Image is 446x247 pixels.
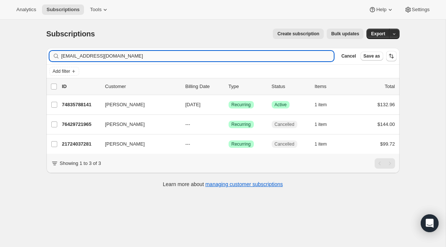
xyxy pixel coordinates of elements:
span: $99.72 [380,141,395,147]
input: Filter subscribers [61,51,334,61]
div: IDCustomerBilling DateTypeStatusItemsTotal [62,83,395,90]
span: Settings [412,7,430,13]
button: 1 item [315,119,335,130]
div: 21724037281[PERSON_NAME]---SuccessRecurringCancelled1 item$99.72 [62,139,395,149]
button: Create subscription [273,29,324,39]
span: Tools [90,7,101,13]
p: Status [272,83,309,90]
a: managing customer subscriptions [205,181,283,187]
span: Recurring [232,141,251,147]
span: $144.00 [378,121,395,127]
span: [PERSON_NAME] [105,101,145,108]
span: Cancelled [275,121,294,127]
button: 1 item [315,100,335,110]
span: Save as [363,53,380,59]
button: Save as [361,52,383,61]
p: ID [62,83,99,90]
span: $132.96 [378,102,395,107]
button: Export [366,29,390,39]
span: 1 item [315,102,327,108]
button: Tools [85,4,113,15]
p: Billing Date [185,83,223,90]
span: Subscriptions [46,7,80,13]
p: Total [385,83,395,90]
p: Customer [105,83,180,90]
button: [PERSON_NAME] [101,99,175,111]
span: Cancelled [275,141,294,147]
button: Bulk updates [327,29,363,39]
span: Recurring [232,121,251,127]
span: --- [185,141,190,147]
span: Active [275,102,287,108]
button: Cancel [338,52,359,61]
nav: Pagination [375,158,395,169]
span: Cancel [341,53,356,59]
span: [PERSON_NAME] [105,140,145,148]
p: Learn more about [163,181,283,188]
span: Add filter [53,68,70,74]
span: Help [376,7,386,13]
button: Add filter [49,67,79,76]
div: 74835788141[PERSON_NAME][DATE]SuccessRecurringSuccessActive1 item$132.96 [62,100,395,110]
button: Help [364,4,398,15]
p: 21724037281 [62,140,99,148]
button: Settings [400,4,434,15]
div: Items [315,83,352,90]
span: Recurring [232,102,251,108]
button: Subscriptions [42,4,84,15]
p: Showing 1 to 3 of 3 [60,160,101,167]
span: 1 item [315,141,327,147]
p: 74835788141 [62,101,99,108]
p: 76429721965 [62,121,99,128]
span: Subscriptions [46,30,95,38]
button: [PERSON_NAME] [101,138,175,150]
span: 1 item [315,121,327,127]
span: Create subscription [277,31,319,37]
span: Bulk updates [331,31,359,37]
span: Export [371,31,385,37]
div: 76429721965[PERSON_NAME]---SuccessRecurringCancelled1 item$144.00 [62,119,395,130]
span: [DATE] [185,102,201,107]
button: [PERSON_NAME] [101,118,175,130]
button: 1 item [315,139,335,149]
button: Analytics [12,4,41,15]
span: --- [185,121,190,127]
div: Type [229,83,266,90]
button: Sort the results [386,51,397,61]
div: Open Intercom Messenger [421,214,439,232]
span: Analytics [16,7,36,13]
span: [PERSON_NAME] [105,121,145,128]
